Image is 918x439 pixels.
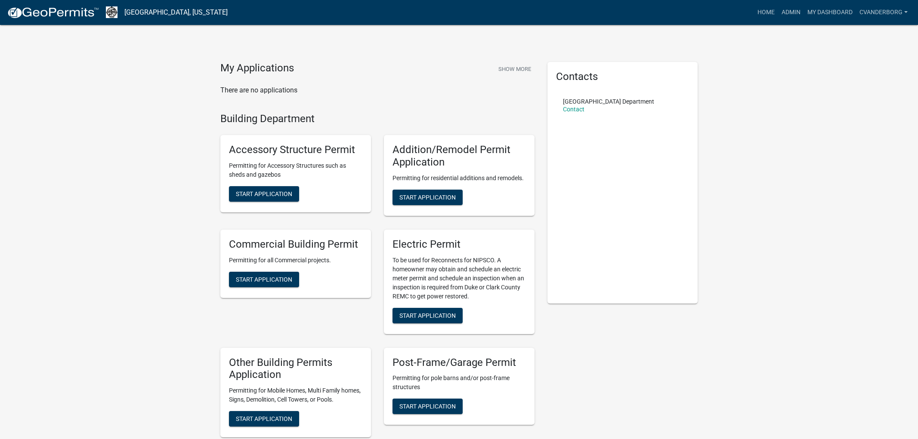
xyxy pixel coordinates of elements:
[393,144,526,169] h5: Addition/Remodel Permit Application
[856,4,911,21] a: cvanderborg
[236,415,292,422] span: Start Application
[236,190,292,197] span: Start Application
[229,144,362,156] h5: Accessory Structure Permit
[229,256,362,265] p: Permitting for all Commercial projects.
[229,272,299,287] button: Start Application
[124,5,228,20] a: [GEOGRAPHIC_DATA], [US_STATE]
[220,85,535,95] p: There are no applications
[229,238,362,251] h5: Commercial Building Permit
[495,62,535,76] button: Show More
[563,98,654,104] p: [GEOGRAPHIC_DATA] Department
[229,386,362,404] p: Permitting for Mobile Homes, Multi Family homes, Signs, Demolition, Cell Towers, or Pools.
[229,356,362,381] h5: Other Building Permits Application
[393,356,526,369] h5: Post-Frame/Garage Permit
[393,238,526,251] h5: Electric Permit
[229,186,299,202] button: Start Application
[393,399,463,414] button: Start Application
[393,256,526,301] p: To be used for Reconnects for NIPSCO. A homeowner may obtain and schedule an electric meter permi...
[399,403,456,410] span: Start Application
[393,174,526,183] p: Permitting for residential additions and remodels.
[393,190,463,205] button: Start Application
[804,4,856,21] a: My Dashboard
[393,374,526,392] p: Permitting for pole barns and/or post-frame structures
[220,62,294,75] h4: My Applications
[754,4,778,21] a: Home
[399,312,456,319] span: Start Application
[220,113,535,125] h4: Building Department
[556,71,689,83] h5: Contacts
[563,106,584,113] a: Contact
[393,308,463,323] button: Start Application
[778,4,804,21] a: Admin
[236,276,292,282] span: Start Application
[229,161,362,179] p: Permitting for Accessory Structures such as sheds and gazebos
[399,193,456,200] span: Start Application
[106,6,117,18] img: Newton County, Indiana
[229,411,299,427] button: Start Application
